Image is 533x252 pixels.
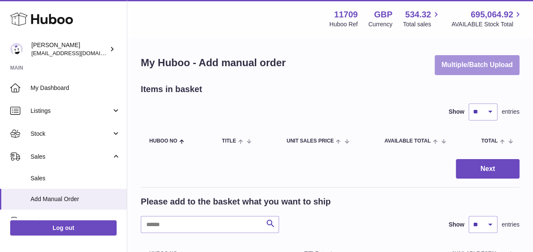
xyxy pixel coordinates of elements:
[384,138,430,144] span: AVAILABLE Total
[329,20,358,28] div: Huboo Ref
[449,221,464,229] label: Show
[449,108,464,116] label: Show
[502,108,519,116] span: entries
[471,9,513,20] span: 695,064.92
[10,220,117,235] a: Log out
[149,138,177,144] span: Huboo no
[31,174,120,182] span: Sales
[502,221,519,229] span: entries
[31,50,125,56] span: [EMAIL_ADDRESS][DOMAIN_NAME]
[31,153,112,161] span: Sales
[451,9,523,28] a: 695,064.92 AVAILABLE Stock Total
[31,195,120,203] span: Add Manual Order
[403,9,441,28] a: 534.32 Total sales
[403,20,441,28] span: Total sales
[31,130,112,138] span: Stock
[334,9,358,20] strong: 11709
[222,138,236,144] span: Title
[141,84,202,95] h2: Items in basket
[31,217,112,225] span: Orders
[141,56,286,70] h1: My Huboo - Add manual order
[405,9,431,20] span: 534.32
[31,41,108,57] div: [PERSON_NAME]
[368,20,393,28] div: Currency
[31,84,120,92] span: My Dashboard
[456,159,519,179] button: Next
[141,196,331,207] h2: Please add to the basket what you want to ship
[374,9,392,20] strong: GBP
[287,138,334,144] span: Unit Sales Price
[10,43,23,56] img: admin@talkingpointcards.com
[31,107,112,115] span: Listings
[481,138,498,144] span: Total
[435,55,519,75] button: Multiple/Batch Upload
[451,20,523,28] span: AVAILABLE Stock Total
